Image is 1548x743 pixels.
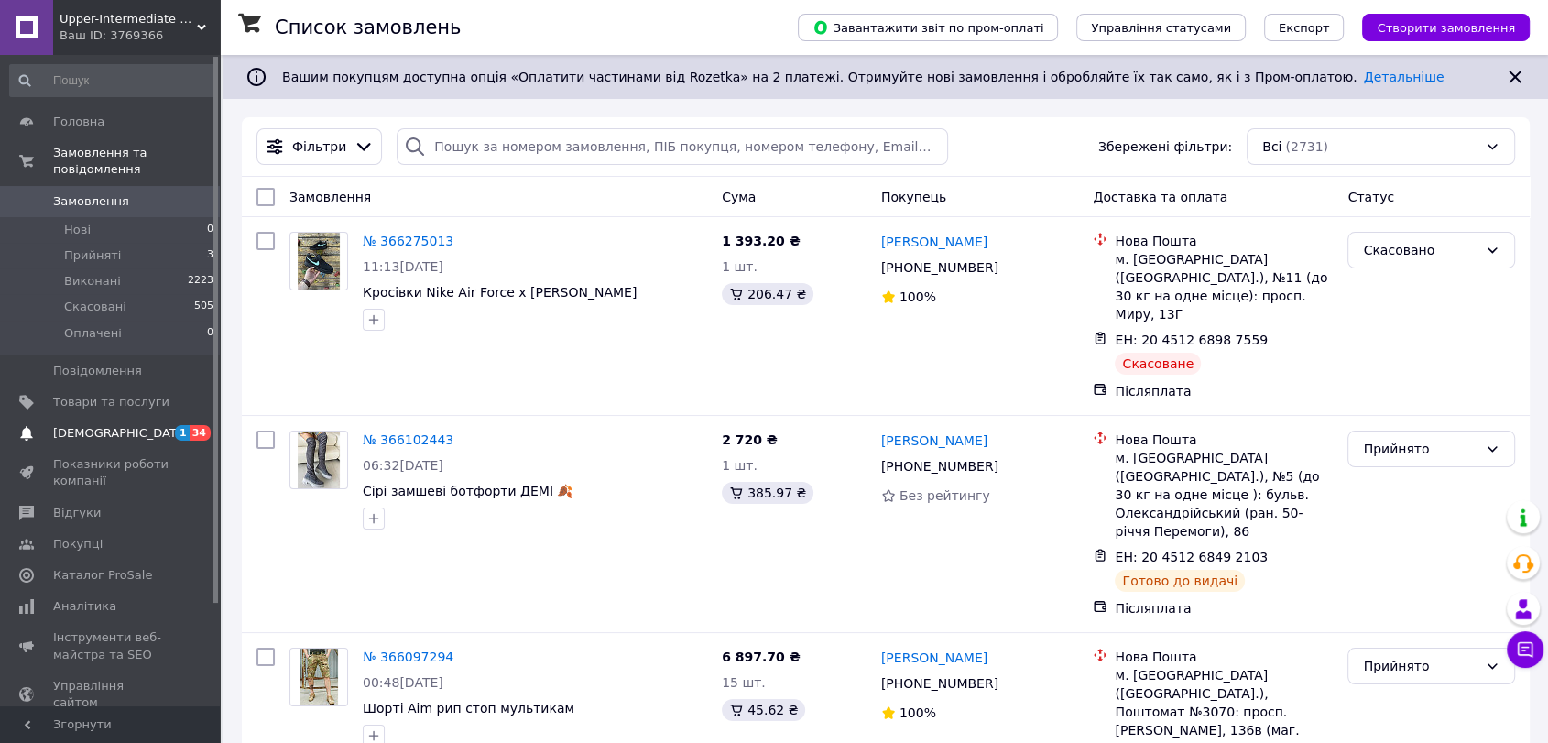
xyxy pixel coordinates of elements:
[60,11,197,27] span: Upper-Intermediate Store
[292,137,346,156] span: Фільтри
[363,285,637,300] a: Кросівки Nike Air Force x [PERSON_NAME]
[53,536,103,552] span: Покупці
[207,222,213,238] span: 0
[53,567,152,584] span: Каталог ProSale
[397,128,948,165] input: Пошук за номером замовлення, ПІБ покупця, номером телефону, Email, номером накладної
[53,394,169,410] span: Товари та послуги
[1507,631,1543,668] button: Чат з покупцем
[722,699,805,721] div: 45.62 ₴
[1115,648,1333,666] div: Нова Пошта
[53,678,169,711] span: Управління сайтом
[1347,190,1394,204] span: Статус
[363,650,453,664] a: № 366097294
[1279,21,1330,35] span: Експорт
[1115,570,1245,592] div: Готово до видачі
[298,233,341,290] img: Фото товару
[722,482,813,504] div: 385.97 ₴
[881,233,987,251] a: [PERSON_NAME]
[53,425,189,442] span: [DEMOGRAPHIC_DATA]
[64,247,121,264] span: Прийняті
[275,16,461,38] h1: Список замовлень
[722,234,801,248] span: 1 393.20 ₴
[722,432,778,447] span: 2 720 ₴
[282,70,1444,84] span: Вашим покупцям доступна опція «Оплатити частинами від Rozetka» на 2 платежі. Отримуйте нові замов...
[53,363,142,379] span: Повідомлення
[300,649,338,705] img: Фото товару
[1115,431,1333,449] div: Нова Пошта
[1363,439,1477,459] div: Прийнято
[1115,550,1268,564] span: ЕН: 20 4512 6849 2103
[289,431,348,489] a: Фото товару
[1362,14,1530,41] button: Створити замовлення
[53,193,129,210] span: Замовлення
[899,488,990,503] span: Без рейтингу
[363,432,453,447] a: № 366102443
[60,27,220,44] div: Ваш ID: 3769366
[881,190,946,204] span: Покупець
[722,650,801,664] span: 6 897.70 ₴
[722,259,758,274] span: 1 шт.
[722,190,756,204] span: Cума
[1115,250,1333,323] div: м. [GEOGRAPHIC_DATA] ([GEOGRAPHIC_DATA].), №11 (до 30 кг на одне місце): просп. Миру, 13Г
[289,648,348,706] a: Фото товару
[1264,14,1345,41] button: Експорт
[1076,14,1246,41] button: Управління статусами
[53,456,169,489] span: Показники роботи компанії
[1115,333,1268,347] span: ЕН: 20 4512 6898 7559
[899,705,936,720] span: 100%
[1262,137,1281,156] span: Всі
[1115,353,1201,375] div: Скасоване
[53,505,101,521] span: Відгуки
[298,432,341,488] img: Фото товару
[363,484,572,498] a: Сірі замшеві ботфорти ДЕМІ 🍂
[881,649,987,667] a: [PERSON_NAME]
[363,234,453,248] a: № 366275013
[1285,139,1328,154] span: (2731)
[1115,599,1333,617] div: Післяплата
[64,273,121,290] span: Виконані
[722,458,758,473] span: 1 шт.
[289,232,348,290] a: Фото товару
[363,701,574,716] a: Шорті Aim рип стоп мультикам
[53,114,104,130] span: Головна
[1377,21,1515,35] span: Створити замовлення
[175,425,190,441] span: 1
[1115,232,1333,250] div: Нова Пошта
[722,675,766,690] span: 15 шт.
[53,598,116,615] span: Аналітика
[881,260,998,275] span: [PHONE_NUMBER]
[207,325,213,342] span: 0
[812,19,1043,36] span: Завантажити звіт по пром-оплаті
[190,425,211,441] span: 34
[899,290,936,304] span: 100%
[188,273,213,290] span: 2223
[798,14,1058,41] button: Завантажити звіт по пром-оплаті
[1115,382,1333,400] div: Післяплата
[64,222,91,238] span: Нові
[363,259,443,274] span: 11:13[DATE]
[289,190,371,204] span: Замовлення
[881,676,998,691] span: [PHONE_NUMBER]
[1091,21,1231,35] span: Управління статусами
[64,299,126,315] span: Скасовані
[53,145,220,178] span: Замовлення та повідомлення
[1363,656,1477,676] div: Прийнято
[64,325,122,342] span: Оплачені
[1364,70,1444,84] a: Детальніше
[207,247,213,264] span: 3
[53,629,169,662] span: Інструменти веб-майстра та SEO
[363,675,443,690] span: 00:48[DATE]
[1093,190,1227,204] span: Доставка та оплата
[1115,449,1333,541] div: м. [GEOGRAPHIC_DATA] ([GEOGRAPHIC_DATA].), №5 (до 30 кг на одне місце ): бульв. Олександрійський ...
[1098,137,1232,156] span: Збережені фільтри:
[881,432,987,450] a: [PERSON_NAME]
[9,64,215,97] input: Пошук
[1363,240,1477,260] div: Скасовано
[363,458,443,473] span: 06:32[DATE]
[722,283,813,305] div: 206.47 ₴
[881,459,998,474] span: [PHONE_NUMBER]
[1344,19,1530,34] a: Створити замовлення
